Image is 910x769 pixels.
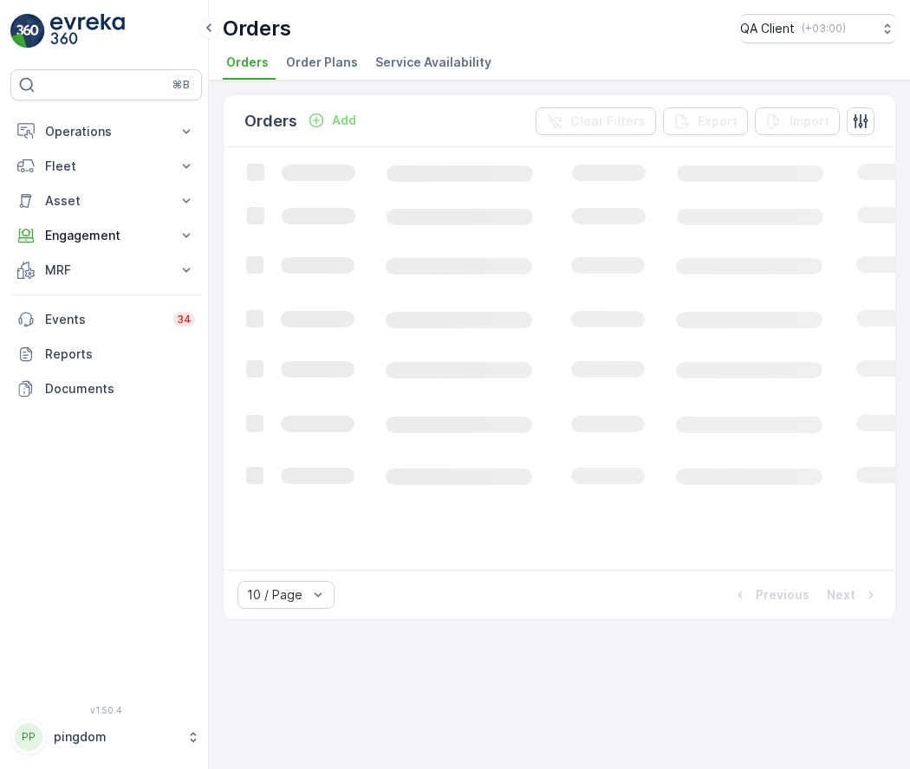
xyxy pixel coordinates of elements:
p: QA Client [740,20,795,37]
a: Events34 [10,302,202,337]
p: Asset [45,192,167,210]
button: MRF [10,253,202,288]
p: pingdom [54,728,178,746]
p: Import [790,113,829,130]
p: Clear Filters [570,113,646,130]
span: Order Plans [286,54,358,71]
img: logo_light-DOdMpM7g.png [50,14,125,48]
p: Documents [45,380,195,397]
p: Orders [223,15,291,42]
p: ( +03:00 ) [802,22,846,36]
p: Orders [244,109,297,133]
button: Import [755,107,840,135]
a: Documents [10,372,202,406]
button: Asset [10,184,202,218]
p: Next [827,586,855,604]
button: Next [825,585,881,605]
button: QA Client(+03:00) [740,14,896,43]
span: Service Availability [375,54,491,71]
p: Export [698,113,738,130]
p: Previous [756,586,809,604]
span: v 1.50.4 [10,705,202,715]
button: Export [663,107,748,135]
button: Add [301,110,363,131]
button: PPpingdom [10,719,202,755]
p: MRF [45,262,167,279]
p: Events [45,311,163,328]
button: Fleet [10,149,202,184]
img: logo [10,14,45,48]
p: Add [332,112,356,129]
div: PP [15,723,42,751]
a: Reports [10,337,202,372]
button: Operations [10,114,202,149]
p: ⌘B [172,78,190,92]
button: Clear Filters [536,107,656,135]
p: Reports [45,346,195,363]
p: 34 [177,313,192,326]
p: Operations [45,123,167,140]
p: Fleet [45,158,167,175]
span: Orders [226,54,269,71]
p: Engagement [45,227,167,244]
button: Previous [730,585,811,605]
button: Engagement [10,218,202,253]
